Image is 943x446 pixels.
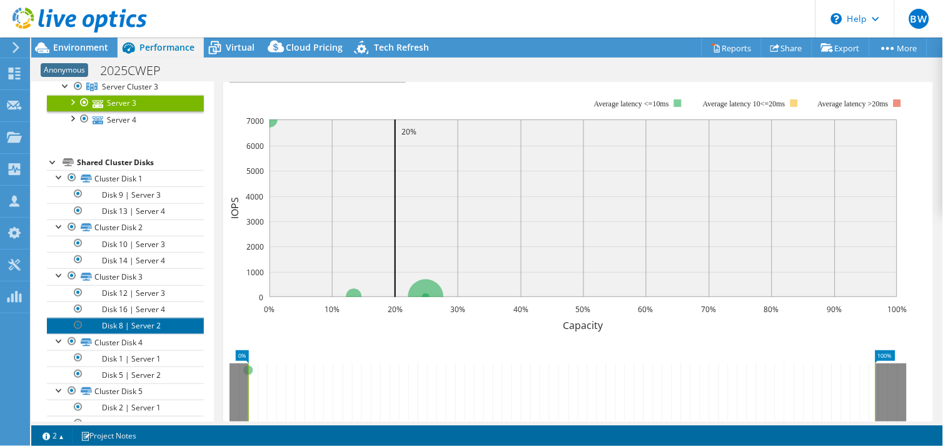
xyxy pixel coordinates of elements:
a: 2 [34,428,73,443]
text: 80% [764,304,779,315]
text: 70% [702,304,717,315]
tspan: Average latency 10<=20ms [703,99,785,108]
text: 5000 [246,166,264,176]
span: Virtual [226,41,255,53]
text: 6000 [246,141,264,151]
text: 40% [513,304,528,315]
text: 100% [887,304,907,315]
span: Server Cluster 3 [102,81,158,92]
a: Disk 8 | Server 2 [47,318,204,334]
a: Disk 1 | Server 1 [47,350,204,367]
text: 2000 [246,241,264,252]
text: 0% [264,304,275,315]
text: 3000 [246,216,264,227]
span: Tech Refresh [374,41,429,53]
span: BW [909,9,929,29]
text: Capacity [563,318,604,332]
a: Export [812,38,870,58]
a: Disk 9 | Server 3 [47,186,204,203]
a: Project Notes [72,428,145,443]
text: Average latency >20ms [817,99,888,108]
h1: 2025CWEP [94,64,180,78]
text: 60% [638,304,653,315]
tspan: Average latency <=10ms [594,99,669,108]
a: Disk 5 | Server 2 [47,367,204,383]
a: Reports [702,38,762,58]
text: 30% [450,304,465,315]
a: Server 3 [47,95,204,111]
a: Disk 6 | Server 2 [47,416,204,432]
svg: \n [831,13,842,24]
text: 50% [576,304,591,315]
text: 20% [401,126,416,137]
a: Cluster Disk 1 [47,170,204,186]
a: Disk 16 | Server 4 [47,302,204,318]
span: Performance [139,41,194,53]
a: Disk 14 | Server 4 [47,252,204,268]
a: Disk 10 | Server 3 [47,236,204,252]
text: 7000 [246,116,264,126]
div: Shared Cluster Disks [77,155,204,170]
text: 10% [325,304,340,315]
a: Cluster Disk 3 [47,268,204,285]
text: IOPS [228,197,241,219]
text: 4000 [246,191,263,202]
text: 0 [259,292,263,303]
a: Share [761,38,812,58]
text: 90% [827,304,842,315]
a: Cluster Disk 5 [47,383,204,400]
span: Anonymous [41,63,88,77]
a: Server Cluster 3 [47,79,204,95]
a: Disk 12 | Server 3 [47,285,204,302]
a: Cluster Disk 4 [47,334,204,350]
a: Server 4 [47,111,204,128]
span: Environment [53,41,108,53]
a: Cluster Disk 2 [47,220,204,236]
a: Disk 2 | Server 1 [47,400,204,416]
text: 1000 [246,267,264,278]
a: Disk 13 | Server 4 [47,203,204,220]
text: 20% [388,304,403,315]
span: Cloud Pricing [286,41,343,53]
a: More [869,38,927,58]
